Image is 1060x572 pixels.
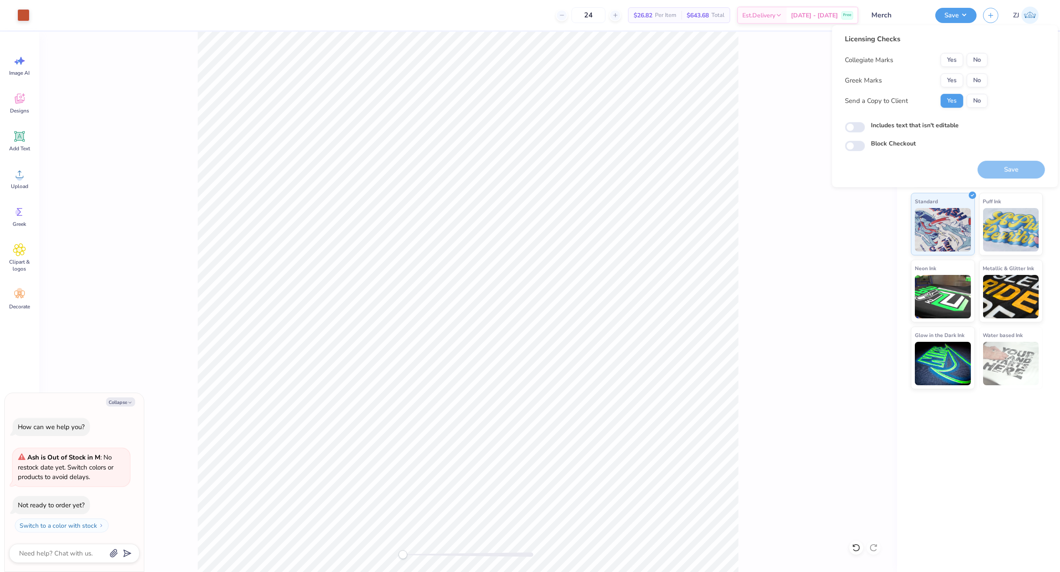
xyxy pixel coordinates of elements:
img: Neon Ink [915,275,971,318]
button: Save [935,8,977,23]
button: Collapse [106,397,135,407]
span: Metallic & Glitter Ink [983,264,1034,273]
span: Per Item [655,11,676,20]
span: [DATE] - [DATE] [791,11,838,20]
img: Metallic & Glitter Ink [983,275,1039,318]
button: Switch to a color with stock [15,519,109,532]
button: No [967,73,987,87]
button: Yes [940,73,963,87]
span: Puff Ink [983,197,1001,206]
img: Standard [915,208,971,251]
span: Water based Ink [983,331,1023,340]
span: Clipart & logos [5,258,34,272]
div: Collegiate Marks [845,55,893,65]
span: Image AI [10,69,30,76]
span: Add Text [9,145,30,152]
a: ZJ [1009,7,1043,24]
span: Neon Ink [915,264,936,273]
span: Est. Delivery [742,11,775,20]
span: $643.68 [687,11,709,20]
div: Send a Copy to Client [845,96,908,106]
input: Untitled Design [865,7,929,24]
span: Standard [915,197,938,206]
button: No [967,53,987,67]
div: How can we help you? [18,423,85,431]
span: Designs [10,107,29,114]
span: Greek [13,221,27,228]
input: – – [572,7,605,23]
span: Free [843,12,851,18]
span: ZJ [1013,10,1019,20]
label: Block Checkout [871,139,916,148]
div: Greek Marks [845,76,882,86]
span: Upload [11,183,28,190]
strong: Ash is Out of Stock in M [27,453,100,462]
div: Accessibility label [399,550,407,559]
span: $26.82 [634,11,652,20]
span: Total [711,11,724,20]
button: Yes [940,94,963,108]
span: Glow in the Dark Ink [915,331,964,340]
img: Glow in the Dark Ink [915,342,971,385]
label: Includes text that isn't editable [871,121,959,130]
button: No [967,94,987,108]
span: : No restock date yet. Switch colors or products to avoid delays. [18,453,113,481]
span: Decorate [9,303,30,310]
img: Water based Ink [983,342,1039,385]
div: Licensing Checks [845,34,987,44]
img: Switch to a color with stock [99,523,104,528]
div: Not ready to order yet? [18,501,85,509]
button: Yes [940,53,963,67]
img: Zhor Junavee Antocan [1021,7,1039,24]
img: Puff Ink [983,208,1039,251]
